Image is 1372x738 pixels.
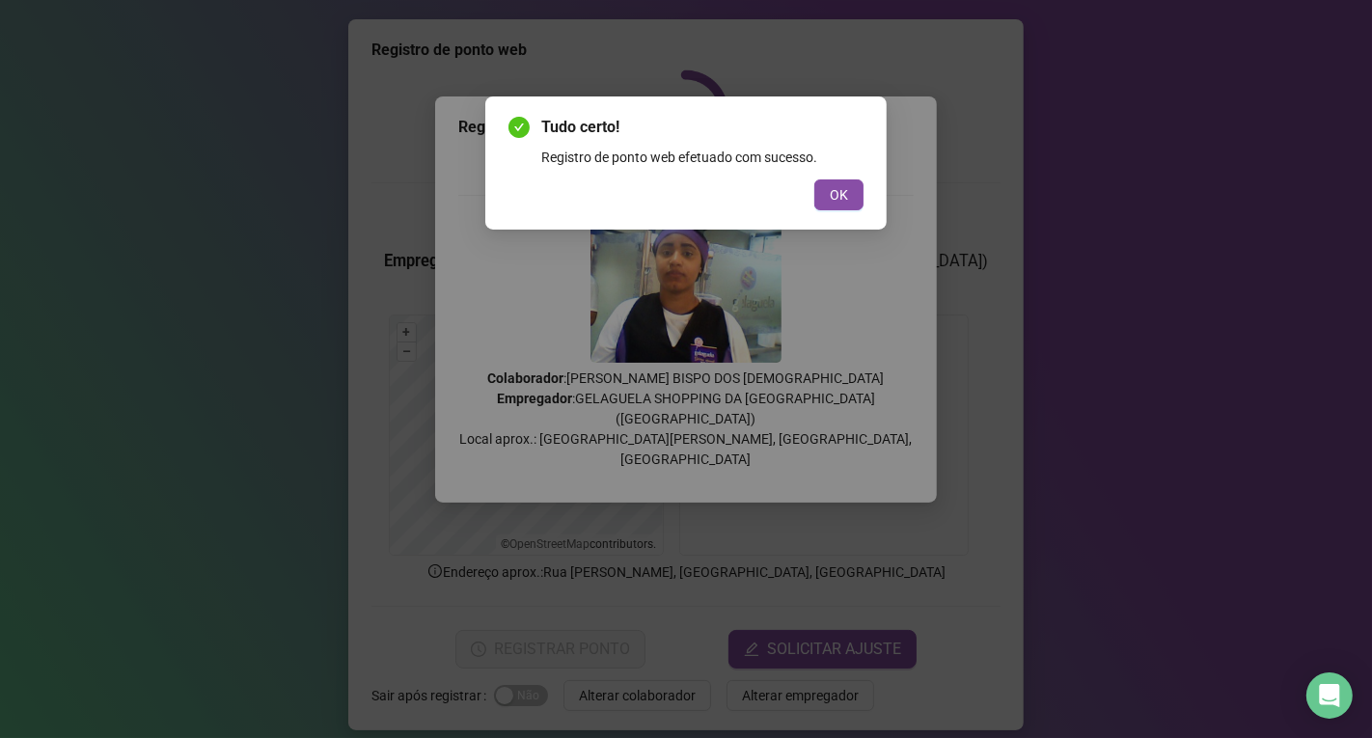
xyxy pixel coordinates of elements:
[814,179,864,210] button: OK
[541,147,864,168] div: Registro de ponto web efetuado com sucesso.
[1306,672,1353,719] div: Open Intercom Messenger
[541,116,864,139] span: Tudo certo!
[830,184,848,205] span: OK
[508,117,530,138] span: check-circle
